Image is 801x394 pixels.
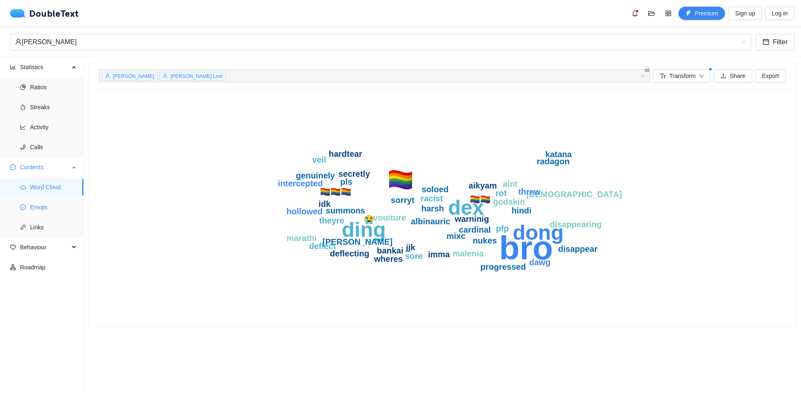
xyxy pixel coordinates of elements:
[20,184,26,190] span: cloud
[319,216,344,225] text: theyre
[338,169,370,178] text: secretly
[454,214,489,223] text: warninig
[373,213,406,222] text: vouiture
[428,250,450,259] text: imma
[364,214,374,224] text: 😭
[511,206,531,215] text: hindi
[765,7,794,20] button: Log in
[20,159,69,176] span: Contents
[10,164,16,170] span: message
[20,259,77,276] span: Roadmap
[20,84,26,90] span: pie-chart
[377,246,403,255] text: bankai
[411,217,450,226] text: albinauric
[773,37,788,47] span: Filter
[660,73,666,80] span: font-size
[470,194,491,204] text: 🏳‍🌈🏳‍🌈
[421,204,444,213] text: harsh
[15,38,22,45] span: user
[720,73,726,80] span: upload
[30,79,77,95] span: Ratios
[340,177,353,186] text: pls
[735,9,755,18] span: Sign up
[10,64,16,70] span: bar-chart
[730,71,745,80] span: Share
[406,243,416,252] text: jjk
[678,7,725,20] button: thunderboltPremium
[699,74,704,79] span: down
[10,9,79,18] div: DoubleText
[756,69,786,83] button: Export
[756,34,794,50] button: calendarFilter
[695,9,718,18] span: Premium
[537,157,570,166] text: radagon
[481,262,526,271] text: progressed
[330,249,369,258] text: deflecting
[319,199,331,208] text: idk
[30,199,77,216] span: Emojis
[20,204,26,210] span: smile
[374,254,403,264] text: wheres
[645,7,658,20] button: folder-open
[499,229,553,266] text: bro
[30,219,77,236] span: Links
[496,224,509,233] text: pfp
[628,7,642,20] button: bell
[296,171,335,180] text: genuinely
[526,190,622,199] text: [DEMOGRAPHIC_DATA]
[421,194,443,203] text: racist
[473,236,497,245] text: nukes
[558,244,598,253] text: disappear
[448,196,484,219] text: dex
[493,197,525,206] text: godskin
[772,9,788,18] span: Log in
[529,258,550,267] text: dawg
[20,124,26,130] span: line-chart
[503,179,518,188] text: aint
[10,9,79,18] a: logoDoubleText
[459,225,491,234] text: cardinal
[287,233,317,243] text: marathi
[20,59,69,75] span: Statistics
[422,185,448,194] text: soloed
[326,206,365,215] text: summons
[163,73,168,78] span: user
[30,139,77,156] span: Calls
[685,10,691,17] span: thunderbolt
[329,149,362,158] text: hardtear
[30,179,77,196] span: Word Cloud
[20,224,26,230] span: link
[15,34,746,50] span: Ekansh Agrawal
[320,187,351,197] text: 🏳‍🌈🏳‍🌈🏳‍🌈
[20,239,69,256] span: Behaviour
[763,38,769,46] span: calendar
[446,231,466,241] text: mixc
[513,221,564,244] text: dong
[469,181,497,190] text: aikyam
[714,69,752,83] button: uploadShare
[496,188,507,198] text: rot
[10,264,16,270] span: apartment
[322,237,393,246] text: [PERSON_NAME]
[388,167,414,192] text: 🏳‍🌈
[629,10,641,17] span: bell
[171,73,223,79] span: [PERSON_NAME] Lost
[405,251,423,261] text: sore
[105,73,110,78] span: user
[342,218,386,241] text: ding
[10,244,16,250] span: heart
[645,10,658,17] span: folder-open
[278,179,323,188] text: intercepted
[312,155,326,164] text: veil
[30,99,77,115] span: Streaks
[453,249,484,258] text: malenia
[644,66,650,72] span: lock
[653,69,710,83] button: font-sizeTransformdown
[669,71,695,80] span: Transform
[287,207,323,216] text: hollowed
[20,104,26,110] span: fire
[15,34,738,50] div: [PERSON_NAME]
[309,241,336,251] text: deflect
[662,7,675,20] button: appstore
[762,71,779,80] span: Export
